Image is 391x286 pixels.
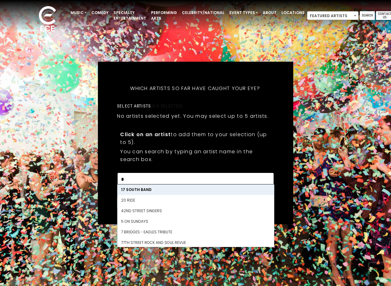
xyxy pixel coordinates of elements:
li: 77th Street Rock and Soul Revue [117,237,274,248]
a: Locations [279,7,307,18]
p: You can search by typing an artist name in the search box. [120,148,271,163]
a: About [260,7,279,18]
li: 42nd Street Singers [117,206,274,216]
a: Music [68,7,89,18]
strong: Click on an artist [120,131,171,138]
h5: Which artists so far have caught your eye? [117,77,273,100]
li: 7 Bridges - Eagles Tribute [117,227,274,237]
p: No artists selected yet. You may select up to 5 artists. [117,112,269,120]
label: Select artists [117,103,183,109]
a: Celebrity/National [179,7,227,18]
span: (0/5 selected) [151,103,183,108]
li: 17 South Band [117,184,274,195]
a: Comedy [89,7,111,18]
a: Event Types [227,7,260,18]
li: 5 On Sundays [117,216,274,227]
li: 20 Ride [117,195,274,206]
img: ece_new_logo_whitev2-1.png [32,4,63,35]
a: Search [360,11,375,20]
p: to add them to your selection (up to 5). [120,131,271,146]
a: Specialty Entertainment [111,7,149,24]
a: Performing Arts [149,7,179,24]
span: Featured Artists [307,12,358,20]
span: Featured Artists [307,11,359,20]
textarea: Search [121,177,270,182]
